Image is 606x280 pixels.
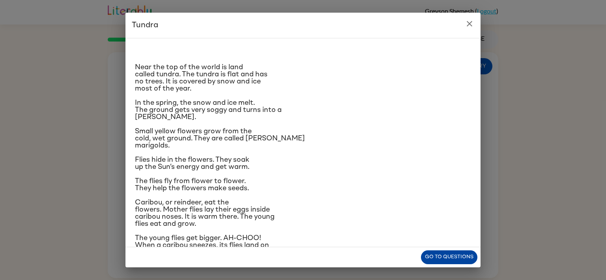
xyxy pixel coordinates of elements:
h2: Tundra [125,13,481,38]
button: Go to questions [421,250,477,264]
span: The young flies get bigger. AH-CHOO! When a caribou sneezes, its flies land on the ground. Soon, ... [135,235,269,256]
span: Flies hide in the flowers. They soak up the Sun’s energy and get warm. [135,156,249,170]
span: Small yellow flowers grow from the cold, wet ground. They are called [PERSON_NAME] marigolds. [135,128,305,149]
button: close [462,16,477,32]
span: Near the top of the world is land called tundra. The tundra is flat and has no trees. It is cover... [135,64,267,92]
span: Caribou, or reindeer, eat the flowers. Mother flies lay their eggs inside caribou noses. It is wa... [135,199,275,227]
span: The flies fly from flower to flower. They help the flowers make seeds. [135,178,249,192]
span: In the spring, the snow and ice melt. The ground gets very soggy and turns into a [PERSON_NAME]. [135,99,282,121]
